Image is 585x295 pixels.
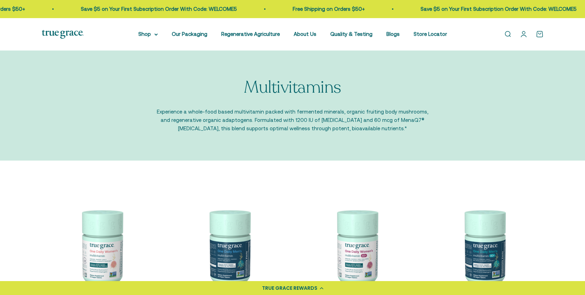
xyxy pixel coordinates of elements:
[38,5,194,13] p: Save $5 on Your First Subscription Order With Code: WELCOME5
[386,31,400,37] a: Blogs
[244,78,341,97] p: Multivitamins
[378,5,534,13] p: Save $5 on Your First Subscription Order With Code: WELCOME5
[414,31,447,37] a: Store Locator
[138,30,158,38] summary: Shop
[262,285,317,292] div: TRUE GRACE REWARDS
[330,31,372,37] a: Quality & Testing
[221,31,280,37] a: Regenerative Agriculture
[294,31,316,37] a: About Us
[157,108,429,133] p: Experience a whole-food based multivitamin packed with fermented minerals, organic fruiting body ...
[172,31,207,37] a: Our Packaging
[250,6,322,12] a: Free Shipping on Orders $50+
